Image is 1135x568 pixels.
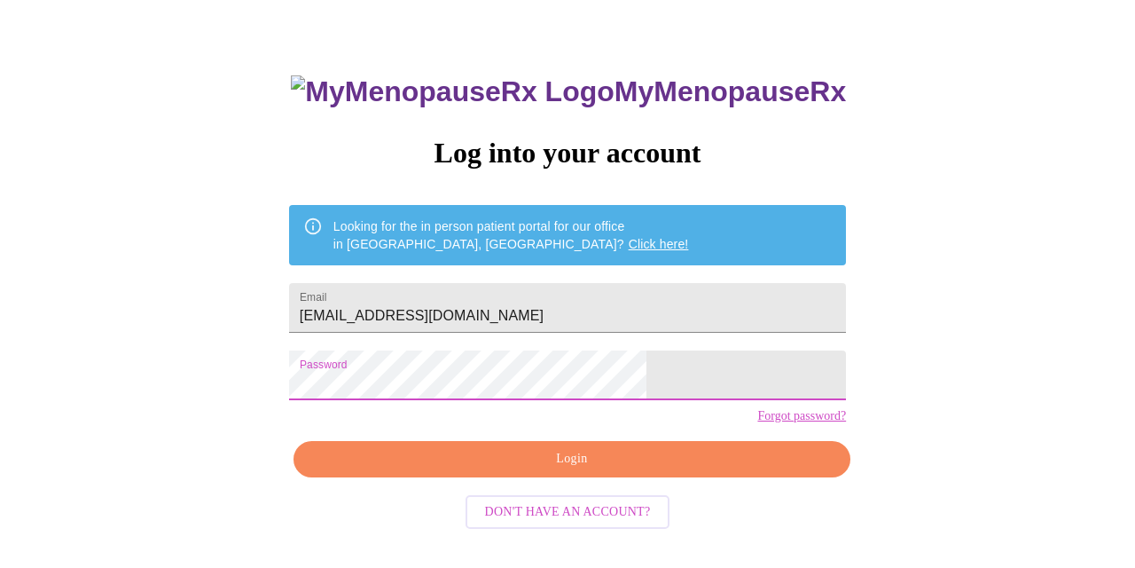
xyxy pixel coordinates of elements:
h3: MyMenopauseRx [291,75,846,108]
img: MyMenopauseRx Logo [291,75,614,108]
span: Don't have an account? [485,501,651,524]
button: Login [294,441,850,477]
a: Forgot password? [757,409,846,423]
h3: Log into your account [289,137,846,170]
a: Don't have an account? [461,502,675,517]
span: Login [314,448,830,470]
button: Don't have an account? [466,495,670,530]
a: Click here! [629,237,689,251]
div: Looking for the in person patient portal for our office in [GEOGRAPHIC_DATA], [GEOGRAPHIC_DATA]? [333,210,689,260]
